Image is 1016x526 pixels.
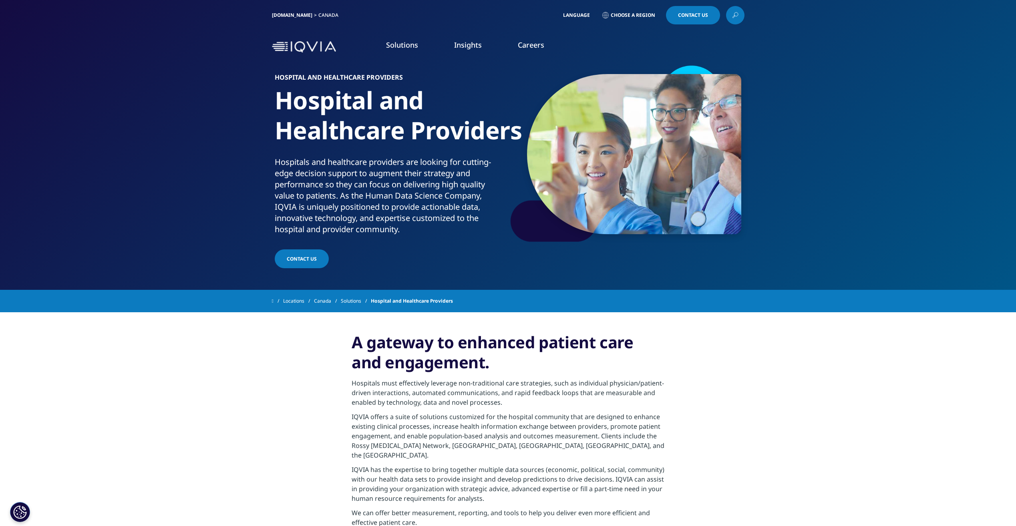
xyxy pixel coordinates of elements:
[678,13,708,18] span: Contact Us
[352,332,664,378] h3: A gateway to enhanced patient care and engagement.
[352,378,664,412] p: Hospitals must effectively leverage non-traditional care strategies, such as individual physician...
[275,74,505,85] h6: Hospital and Healthcare Providers
[352,412,664,465] p: IQVIA offers a suite of solutions customized for the hospital community that are designed to enha...
[371,294,453,308] span: Hospital and Healthcare Providers
[318,12,342,18] div: Canada
[518,40,544,50] a: Careers
[563,12,590,18] span: Language
[352,465,664,508] p: IQVIA has the expertise to bring together multiple data sources (economic, political, social, com...
[454,40,482,50] a: Insights
[314,294,341,308] a: Canada
[386,40,418,50] a: Solutions
[10,502,30,522] button: Cookies Settings
[275,85,505,157] h1: Hospital and Healthcare Providers
[527,74,741,234] img: 069_hospital-brainstorm-meeting.jpg
[666,6,720,24] a: Contact Us
[287,255,317,262] span: Contact Us
[272,41,336,53] img: IQVIA Healthcare Information Technology and Pharma Clinical Research Company
[283,294,314,308] a: Locations
[272,12,312,18] a: [DOMAIN_NAME]
[275,249,329,268] a: Contact Us
[341,294,371,308] a: Solutions
[275,157,505,235] div: Hospitals and healthcare providers are looking for cutting-edge decision support to augment their...
[339,28,744,66] nav: Primary
[611,12,655,18] span: Choose a Region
